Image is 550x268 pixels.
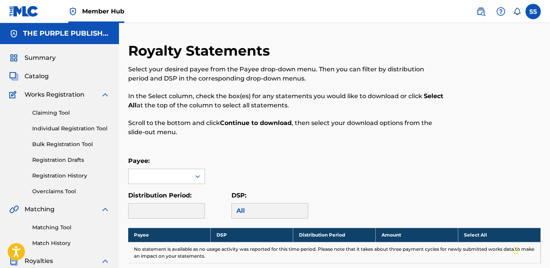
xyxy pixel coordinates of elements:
img: Accounts [9,29,18,38]
strong: Continue to download [220,119,292,127]
iframe: Chat Widget [512,231,550,268]
img: help [496,7,505,16]
img: expand [101,256,110,266]
h5: THE PURPLE PUBLISHING [23,29,110,38]
img: Summary [9,53,18,62]
a: Matching Tool [32,224,110,232]
a: Match History [32,239,110,247]
th: Select All [458,228,541,242]
a: Registration Drafts [32,156,110,164]
img: expand [101,90,110,99]
img: MLC Logo [9,6,39,17]
span: Matching [25,205,55,214]
span: Summary [25,53,56,62]
label: DSP: [231,192,246,199]
span: Catalog [25,72,49,81]
div: Drag [514,239,519,262]
p: Select your desired payee from the Payee drop-down menu. Then you can filter by distribution peri... [128,65,446,83]
img: Catalog [9,72,18,81]
td: No statement is available as no usage activity was reported for this time period. Please note tha... [128,242,541,263]
a: Public Search [473,4,489,19]
h2: Royalty Statements [128,42,274,59]
iframe: Resource Center [529,162,550,227]
span: Member Hub [82,7,124,16]
img: Matching [9,205,19,214]
div: Help [493,4,509,19]
th: Payee [128,228,211,242]
img: Royalties [9,256,18,266]
span: Royalties [25,256,53,266]
th: DSP [211,228,293,242]
img: Top Rightsholder [68,7,78,16]
label: Payee: [128,157,150,164]
a: CatalogCatalog [9,72,49,81]
div: Notifications [513,8,521,15]
img: Works Registration [9,90,19,99]
a: Overclaims Tool [32,187,110,196]
a: Claiming Tool [32,109,110,117]
p: In the Select column, check the box(es) for any statements you would like to download or click at... [128,92,446,110]
div: User Menu [525,4,541,19]
a: Bulk Registration Tool [32,140,110,148]
a: Registration History [32,172,110,180]
img: search [476,7,486,16]
th: Amount [376,228,458,242]
img: expand [101,205,110,214]
p: Scroll to the bottom and click , then select your download options from the slide-out menu. [128,118,446,137]
label: Distribution Period: [128,192,192,199]
th: Distribution Period [293,228,376,242]
span: Works Registration [25,90,84,99]
a: Individual Registration Tool [32,125,110,133]
a: SummarySummary [9,53,56,62]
